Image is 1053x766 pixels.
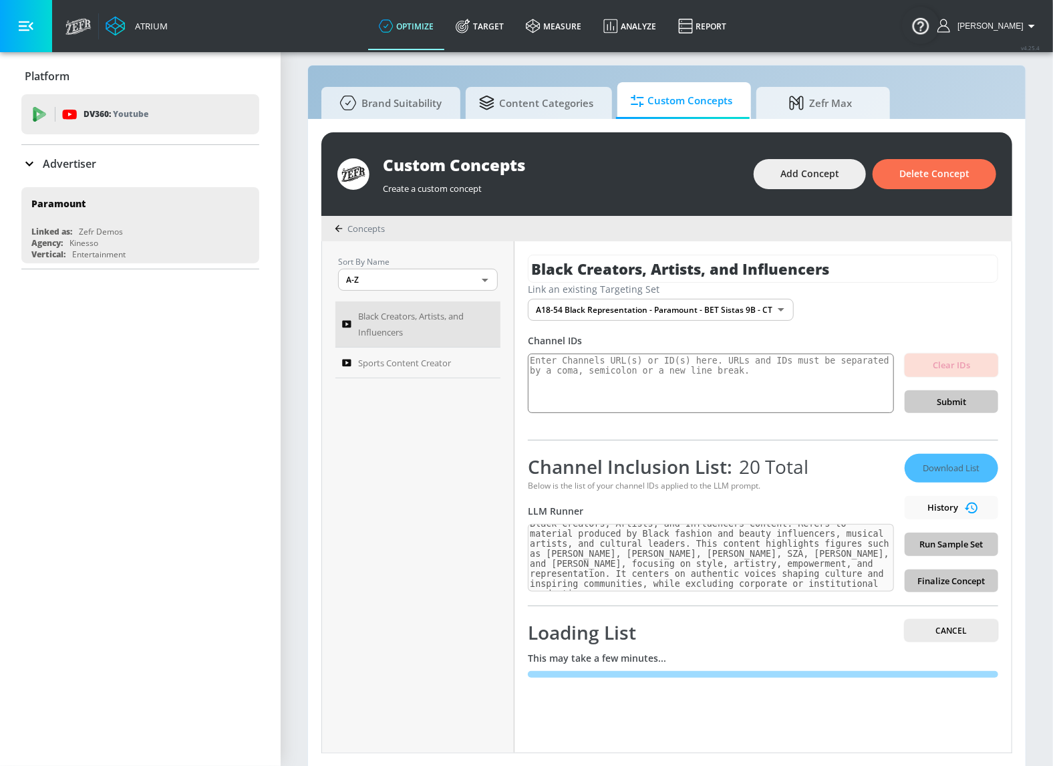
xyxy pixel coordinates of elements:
[479,87,593,119] span: Content Categories
[528,652,998,664] div: This may take a few minutes...
[21,145,259,182] div: Advertiser
[528,334,998,347] div: Channel IDs
[338,255,498,269] p: Sort By Name
[21,187,259,263] div: ParamountLinked as:Zefr DemosAgency:KinessoVertical:Entertainment
[79,226,123,237] div: Zefr Demos
[130,20,168,32] div: Atrium
[528,283,998,295] div: Link an existing Targeting Set
[72,249,126,260] div: Entertainment
[631,85,732,117] span: Custom Concepts
[915,624,988,638] span: Cancel
[335,87,442,119] span: Brand Suitability
[899,166,969,182] span: Delete Concept
[445,2,515,50] a: Target
[31,237,63,249] div: Agency:
[31,226,72,237] div: Linked as:
[368,2,445,50] a: optimize
[31,249,65,260] div: Vertical:
[770,87,871,119] span: Zefr Max
[873,159,996,189] button: Delete Concept
[528,620,636,645] span: Loading List
[21,57,259,95] div: Platform
[528,524,894,592] textarea: Black Creators, Artists, and Influencers Content: Refers to material produced by Black fashion an...
[528,299,794,321] div: A18-54 Black Representation - Paramount - BET Sistas 9B - CT
[338,269,498,291] div: A-Z
[902,7,939,44] button: Open Resource Center
[358,308,476,340] span: Black Creators, Artists, and Influencers
[31,197,86,210] div: Paramount
[915,358,988,373] span: Clear IDs
[69,237,98,249] div: Kinesso
[335,348,500,378] a: Sports Content Creator
[383,176,740,195] div: Create a custom concept
[754,159,866,189] button: Add Concept
[667,2,738,50] a: Report
[593,2,667,50] a: Analyze
[528,480,894,491] div: Below is the list of your channel IDs applied to the LLM prompt.
[905,620,998,642] button: Cancel
[358,355,451,371] span: Sports Content Creator
[335,223,385,235] div: Concepts
[113,107,148,121] p: Youtube
[335,301,500,348] a: Black Creators, Artists, and Influencers
[43,156,96,171] p: Advertiser
[528,454,894,479] div: Channel Inclusion List:
[84,107,148,122] p: DV360:
[528,505,894,517] div: LLM Runner
[780,166,839,182] span: Add Concept
[25,69,69,84] p: Platform
[1021,44,1040,51] span: v 4.25.4
[383,154,740,176] div: Custom Concepts
[21,94,259,134] div: DV360: Youtube
[732,454,808,479] span: 20 Total
[952,21,1024,31] span: login as: justin.nim@zefr.com
[905,354,998,377] button: Clear IDs
[937,18,1040,34] button: [PERSON_NAME]
[347,223,385,235] span: Concepts
[106,16,168,36] a: Atrium
[515,2,593,50] a: measure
